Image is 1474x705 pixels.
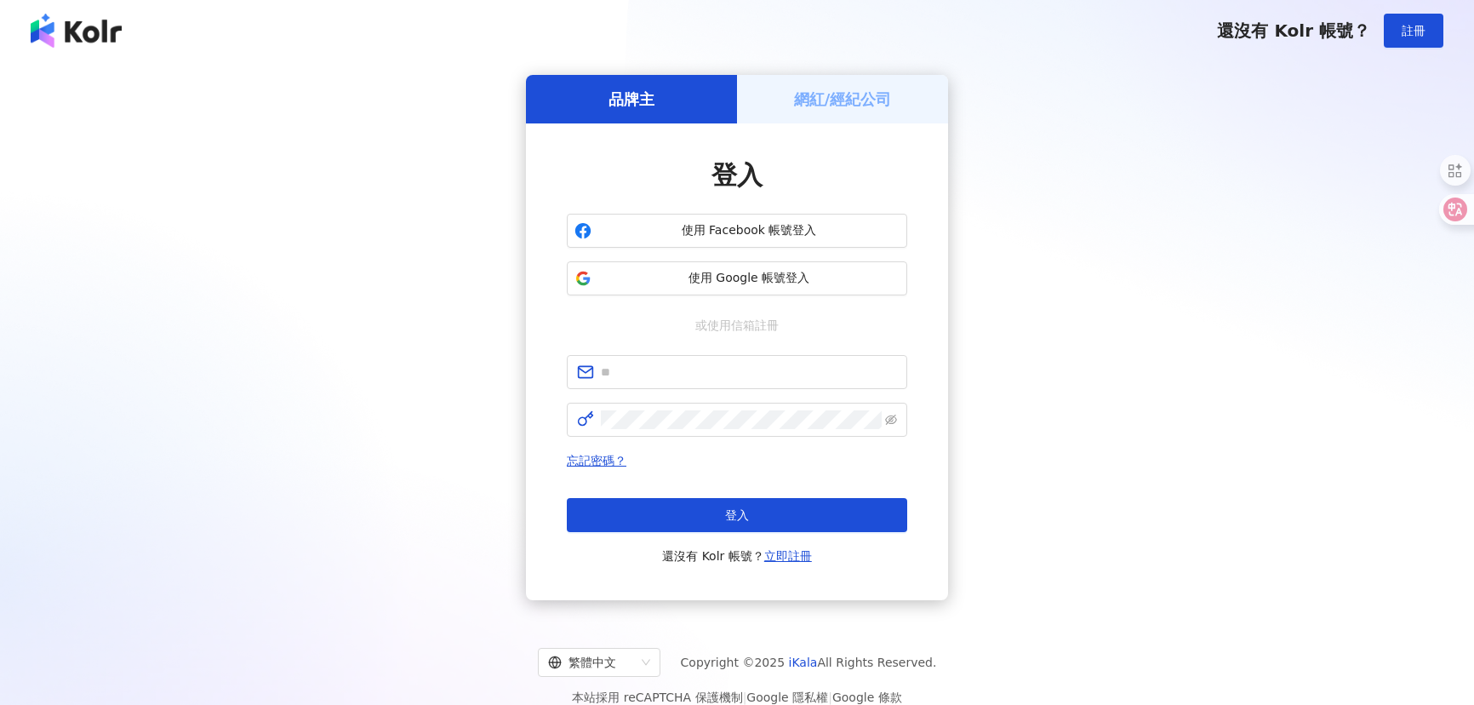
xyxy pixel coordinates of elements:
span: 註冊 [1402,24,1425,37]
div: 繁體中文 [548,649,635,676]
button: 使用 Facebook 帳號登入 [567,214,907,248]
h5: 品牌主 [608,89,654,110]
button: 登入 [567,498,907,532]
img: logo [31,14,122,48]
a: Google 條款 [832,691,902,704]
span: 使用 Facebook 帳號登入 [598,222,900,239]
span: 登入 [711,160,763,190]
span: Copyright © 2025 All Rights Reserved. [681,652,937,673]
span: | [828,691,832,704]
a: 立即註冊 [764,549,812,563]
h5: 網紅/經紀公司 [794,89,892,110]
span: | [743,691,747,704]
span: eye-invisible [885,414,897,426]
button: 使用 Google 帳號登入 [567,261,907,295]
span: 或使用信箱註冊 [683,316,791,335]
span: 還沒有 Kolr 帳號？ [1217,20,1370,41]
span: 還沒有 Kolr 帳號？ [662,546,812,566]
span: 登入 [725,508,749,522]
a: Google 隱私權 [746,691,828,704]
button: 註冊 [1384,14,1443,48]
span: 使用 Google 帳號登入 [598,270,900,287]
a: iKala [789,656,818,669]
a: 忘記密碼？ [567,454,626,467]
